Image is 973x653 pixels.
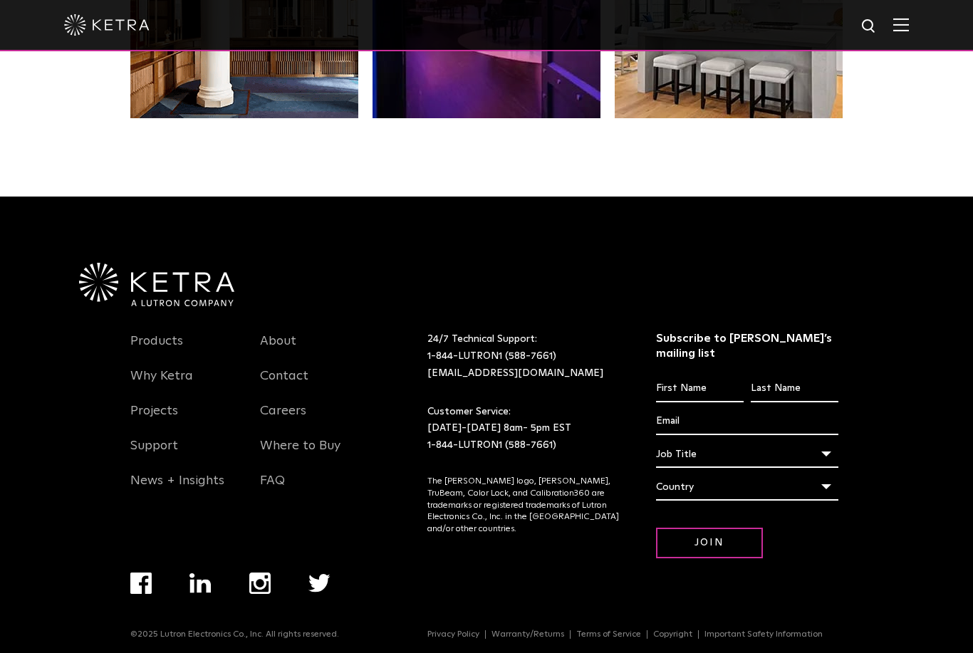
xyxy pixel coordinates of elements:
img: Ketra-aLutronCo_White_RGB [79,263,234,307]
a: Warranty/Returns [486,630,571,639]
a: [EMAIL_ADDRESS][DOMAIN_NAME] [427,368,603,378]
img: twitter [308,574,331,592]
img: linkedin [189,573,212,593]
a: Where to Buy [260,438,340,471]
div: Job Title [656,441,839,468]
a: Important Safety Information [699,630,828,639]
div: Country [656,474,839,501]
img: instagram [249,573,271,594]
a: Terms of Service [571,630,647,639]
div: Navigation Menu [130,331,239,506]
a: News + Insights [130,473,224,506]
a: Projects [130,403,178,436]
input: First Name [656,375,744,402]
a: Why Ketra [130,368,193,401]
a: Copyright [647,630,699,639]
p: 24/7 Technical Support: [427,331,620,382]
input: Last Name [751,375,838,402]
img: facebook [130,573,152,594]
a: Careers [260,403,306,436]
p: The [PERSON_NAME] logo, [PERSON_NAME], TruBeam, Color Lock, and Calibration360 are trademarks or ... [427,476,620,536]
a: Products [130,333,183,366]
h3: Subscribe to [PERSON_NAME]’s mailing list [656,331,839,361]
a: FAQ [260,473,285,506]
a: Contact [260,368,308,401]
div: Navigation Menu [130,573,368,630]
p: Customer Service: [DATE]-[DATE] 8am- 5pm EST [427,404,620,454]
p: ©2025 Lutron Electronics Co., Inc. All rights reserved. [130,630,339,639]
a: About [260,333,296,366]
a: 1-844-LUTRON1 (588-7661) [427,351,556,361]
div: Navigation Menu [260,331,368,506]
a: Privacy Policy [422,630,486,639]
input: Join [656,528,763,558]
div: Navigation Menu [427,630,843,639]
input: Email [656,408,839,435]
a: 1-844-LUTRON1 (588-7661) [427,440,556,450]
img: search icon [860,18,878,36]
img: ketra-logo-2019-white [64,14,150,36]
img: Hamburger%20Nav.svg [893,18,909,31]
a: Support [130,438,178,471]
